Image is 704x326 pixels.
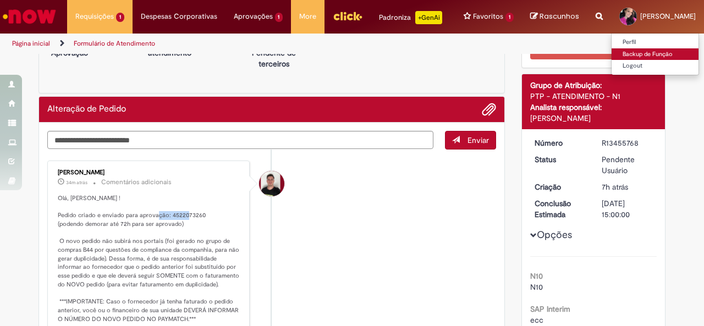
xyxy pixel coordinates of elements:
a: Página inicial [12,39,50,48]
span: 1 [505,13,514,22]
h2: Alteração de Pedido Histórico de tíquete [47,104,126,114]
dt: Número [526,137,594,148]
div: Matheus Henrique Drudi [259,171,284,196]
textarea: Digite sua mensagem aqui... [47,131,433,149]
div: [PERSON_NAME] [530,113,657,124]
span: Favoritos [473,11,503,22]
span: 1 [116,13,124,22]
span: N10 [530,282,543,292]
span: 34m atrás [66,179,87,186]
b: SAP Interim [530,304,570,314]
div: Pendente Usuário [602,154,653,176]
button: Adicionar anexos [482,102,496,117]
small: Comentários adicionais [101,178,172,187]
div: Analista responsável: [530,102,657,113]
span: Requisições [75,11,114,22]
a: Formulário de Atendimento [74,39,155,48]
div: [DATE] 15:00:00 [602,198,653,220]
div: PTP - ATENDIMENTO - N1 [530,91,657,102]
a: Rascunhos [530,12,579,22]
p: Pendente de terceiros [244,47,304,69]
img: ServiceNow [1,5,58,27]
b: N10 [530,271,543,281]
span: More [299,11,316,22]
dt: Status [526,154,594,165]
a: Backup de Função [612,48,698,60]
div: [PERSON_NAME] [58,169,241,176]
div: 28/08/2025 08:35:22 [602,181,653,192]
span: Aprovações [234,11,273,22]
time: 28/08/2025 08:35:22 [602,182,628,192]
p: +GenAi [415,11,442,24]
span: Enviar [468,135,489,145]
span: 7h atrás [602,182,628,192]
span: Despesas Corporativas [141,11,217,22]
div: Grupo de Atribuição: [530,80,657,91]
a: Logout [612,60,698,72]
a: Perfil [612,36,698,48]
ul: Trilhas de página [8,34,461,54]
span: 1 [275,13,283,22]
div: Padroniza [379,11,442,24]
dt: Criação [526,181,594,192]
time: 28/08/2025 15:22:57 [66,179,87,186]
dt: Conclusão Estimada [526,198,594,220]
span: [PERSON_NAME] [640,12,696,21]
span: Rascunhos [540,11,579,21]
div: R13455768 [602,137,653,148]
button: Enviar [445,131,496,150]
img: click_logo_yellow_360x200.png [333,8,362,24]
span: ecc [530,315,543,325]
